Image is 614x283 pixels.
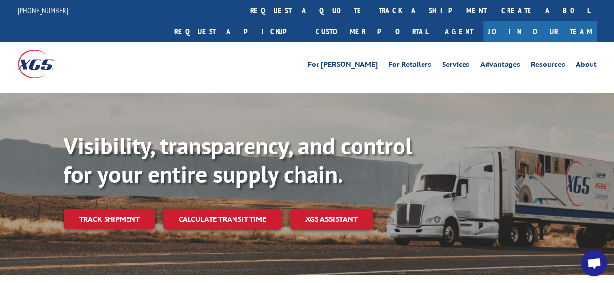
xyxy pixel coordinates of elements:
[483,21,597,42] a: Join Our Team
[290,209,373,230] a: XGS ASSISTANT
[435,21,483,42] a: Agent
[308,21,435,42] a: Customer Portal
[308,61,378,71] a: For [PERSON_NAME]
[18,5,68,15] a: [PHONE_NUMBER]
[480,61,520,71] a: Advantages
[388,61,431,71] a: For Retailers
[163,209,282,230] a: Calculate transit time
[167,21,308,42] a: Request a pickup
[531,61,565,71] a: Resources
[64,209,155,229] a: Track shipment
[64,131,412,189] b: Visibility, transparency, and control for your entire supply chain.
[576,61,597,71] a: About
[581,250,607,276] div: Open chat
[442,61,469,71] a: Services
